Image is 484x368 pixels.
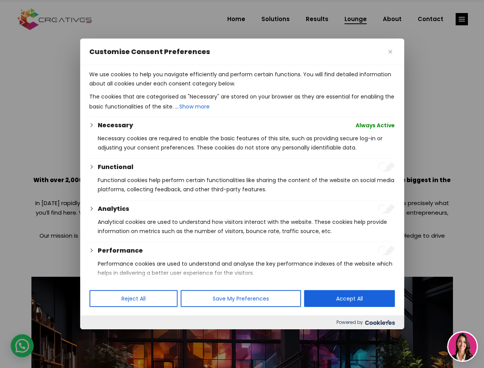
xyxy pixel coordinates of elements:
button: Close [386,47,395,56]
input: Enable Analytics [378,204,395,214]
div: Customise Consent Preferences [80,39,404,329]
button: Accept All [304,290,395,307]
div: Powered by [80,315,404,329]
p: Functional cookies help perform certain functionalities like sharing the content of the website o... [98,176,395,194]
button: Functional [98,163,133,172]
p: Performance cookies are used to understand and analyse the key performance indexes of the website... [98,259,395,278]
input: Enable Performance [378,246,395,255]
button: Analytics [98,204,129,214]
button: Necessary [98,121,133,130]
p: The cookies that are categorised as "Necessary" are stored on your browser as they are essential ... [89,92,395,112]
span: Customise Consent Preferences [89,47,210,56]
button: Show more [179,101,210,112]
img: Close [388,50,392,54]
button: Reject All [89,290,177,307]
button: Save My Preferences [180,290,301,307]
p: Analytical cookies are used to understand how visitors interact with the website. These cookies h... [98,217,395,236]
p: Necessary cookies are required to enable the basic features of this site, such as providing secur... [98,134,395,152]
button: Performance [98,246,143,255]
span: Always Active [356,121,395,130]
img: Cookieyes logo [365,320,395,325]
input: Enable Functional [378,163,395,172]
img: agent [448,332,477,361]
p: We use cookies to help you navigate efficiently and perform certain functions. You will find deta... [89,70,395,88]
